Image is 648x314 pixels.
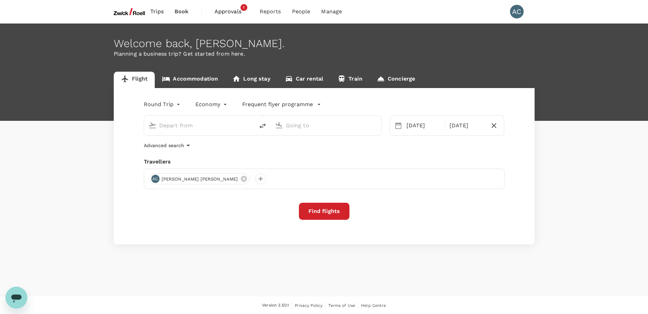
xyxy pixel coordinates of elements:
a: Car rental [278,72,331,88]
span: [PERSON_NAME] [PERSON_NAME] [157,176,242,183]
span: Trips [150,8,164,16]
a: Flight [114,72,155,88]
span: Reports [260,8,281,16]
a: Concierge [370,72,422,88]
button: Advanced search [144,141,192,149]
span: Version 3.50.1 [262,302,289,309]
button: Open [376,125,378,126]
div: AC[PERSON_NAME] [PERSON_NAME] [150,173,250,184]
span: People [292,8,311,16]
span: Book [175,8,189,16]
span: Terms of Use [328,303,355,308]
div: [DATE] [404,119,444,132]
div: Travellers [144,158,505,166]
button: Frequent flyer programme [242,100,321,109]
div: Welcome back , [PERSON_NAME] . [114,37,535,50]
p: Planning a business trip? Get started from here. [114,50,535,58]
span: Privacy Policy [295,303,322,308]
span: Help Centre [361,303,386,308]
a: Privacy Policy [295,302,322,309]
a: Train [330,72,370,88]
span: Approvals [215,8,249,16]
p: Advanced search [144,142,184,149]
button: Find flights [299,203,349,220]
div: AC [151,175,160,183]
div: Economy [195,99,229,110]
div: [DATE] [447,119,487,132]
button: Open [250,125,251,126]
span: 1 [240,4,247,11]
a: Accommodation [155,72,225,88]
iframe: Button to launch messaging window [5,287,27,309]
a: Terms of Use [328,302,355,309]
a: Long stay [225,72,277,88]
button: delete [254,118,271,134]
span: Manage [321,8,342,16]
input: Going to [286,120,367,131]
a: Help Centre [361,302,386,309]
p: Frequent flyer programme [242,100,313,109]
img: ZwickRoell Pte. Ltd. [114,4,145,19]
div: Round Trip [144,99,182,110]
div: AC [510,5,524,18]
input: Depart from [159,120,240,131]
